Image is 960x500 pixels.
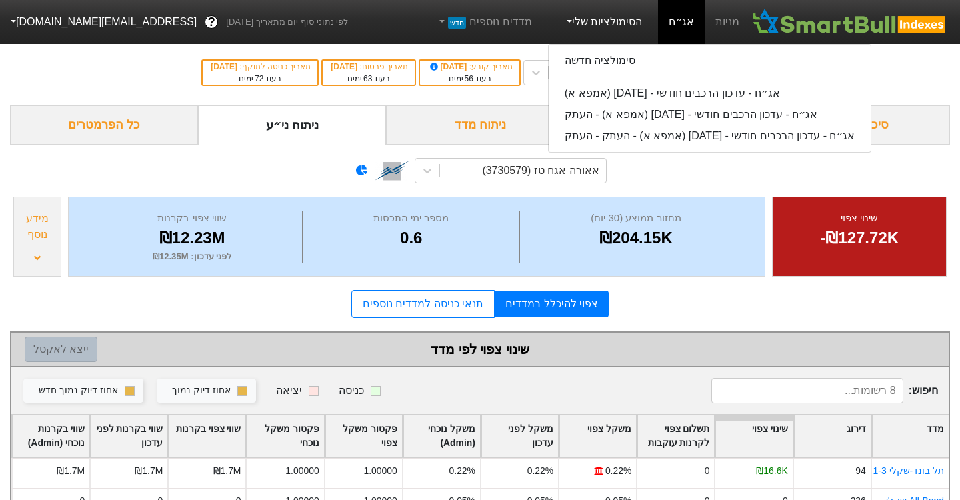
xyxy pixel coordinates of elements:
[213,464,241,478] div: ₪1.7M
[605,464,631,478] div: 0.22%
[449,464,475,478] div: 0.22%
[855,464,865,478] div: 94
[85,250,299,263] div: לפני עדכון : ₪12.35M
[548,44,872,153] div: הסימולציות שלי
[364,464,397,478] div: 1.00000
[255,74,263,83] span: 72
[872,415,949,457] div: Toggle SortBy
[431,9,537,35] a: מדדים נוספיםחדש
[527,464,553,478] div: 0.22%
[13,415,89,457] div: Toggle SortBy
[637,415,714,457] div: Toggle SortBy
[17,211,57,243] div: מידע נוסף
[39,383,118,398] div: אחוז דיוק נמוך חדש
[325,415,402,457] div: Toggle SortBy
[276,383,302,399] div: יציאה
[226,15,348,29] span: לפי נתוני סוף יום מתאריך [DATE]
[559,415,636,457] div: Toggle SortBy
[523,211,748,226] div: מחזור ממוצע (30 יום)
[25,339,935,359] div: שינוי צפוי לפי מדד
[549,125,871,147] a: אג״ח - עדכון הרכבים חודשי - [DATE] (אמפא א) - העתק - העתק
[135,464,163,478] div: ₪1.7M
[386,105,574,145] div: ניתוח מדד
[750,9,949,35] img: SmartBull
[306,211,516,226] div: מספר ימי התכסות
[25,337,97,362] button: ייצא לאקסל
[285,464,319,478] div: 1.00000
[523,226,748,250] div: ₪204.15K
[465,74,473,83] span: 56
[403,415,480,457] div: Toggle SortBy
[329,73,408,85] div: בעוד ימים
[559,9,648,35] a: הסימולציות שלי
[711,378,903,403] input: 8 רשומות...
[85,211,299,226] div: שווי צפוי בקרנות
[873,465,944,476] a: תל בונד-שקלי 1-3
[705,464,710,478] div: 0
[375,153,409,188] img: tase link
[208,13,215,31] span: ?
[482,163,599,179] div: אאורה אגח טז (3730579)
[427,61,513,73] div: תאריך קובע :
[549,50,871,71] a: סימולציה חדשה
[57,464,85,478] div: ₪1.7M
[209,61,311,73] div: תאריך כניסה לתוקף :
[209,73,311,85] div: בעוד ימים
[756,464,787,478] div: ₪16.6K
[329,61,408,73] div: תאריך פרסום :
[23,379,143,403] button: אחוז דיוק נמוך חדש
[85,226,299,250] div: ₪12.23M
[247,415,323,457] div: Toggle SortBy
[351,290,495,318] a: תנאי כניסה למדדים נוספים
[211,62,239,71] span: [DATE]
[495,291,609,317] a: צפוי להיכלל במדדים
[91,415,167,457] div: Toggle SortBy
[481,415,558,457] div: Toggle SortBy
[306,226,516,250] div: 0.6
[448,17,466,29] span: חדש
[198,105,386,145] div: ניתוח ני״ע
[549,104,871,125] a: אג״ח - עדכון הרכבים חודשי - [DATE] (אמפא א) - העתק
[169,415,245,457] div: Toggle SortBy
[794,415,871,457] div: Toggle SortBy
[549,83,871,104] a: אג״ח - עדכון הרכבים חודשי - [DATE] (אמפא א)
[10,105,198,145] div: כל הפרמטרים
[427,73,513,85] div: בעוד ימים
[363,74,372,83] span: 63
[428,62,469,71] span: [DATE]
[331,62,359,71] span: [DATE]
[711,378,938,403] span: חיפוש :
[789,211,929,226] div: שינוי צפוי
[172,383,231,398] div: אחוז דיוק נמוך
[789,226,929,250] div: -₪127.72K
[715,415,792,457] div: Toggle SortBy
[157,379,256,403] button: אחוז דיוק נמוך
[339,383,364,399] div: כניסה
